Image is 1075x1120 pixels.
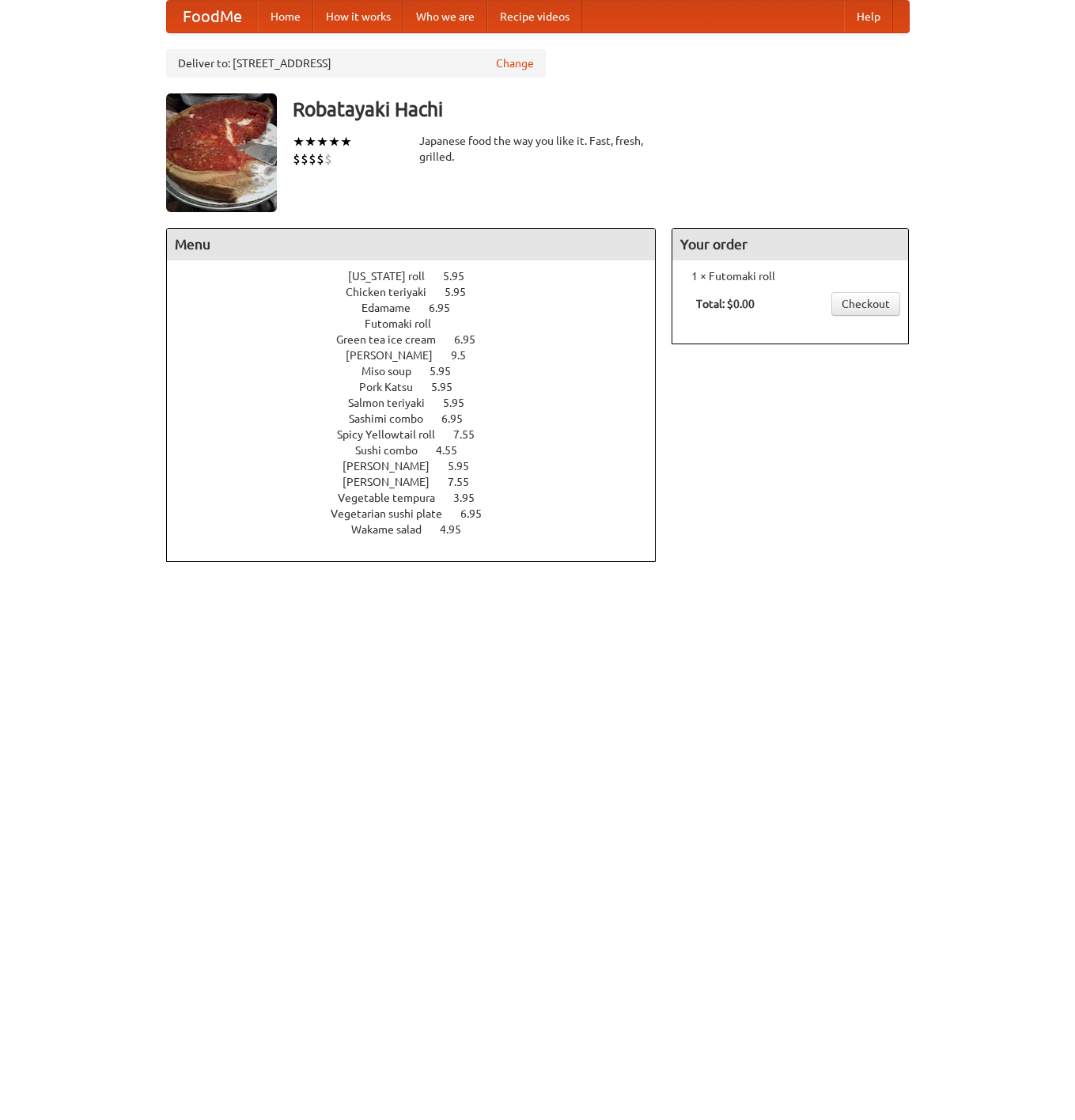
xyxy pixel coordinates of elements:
[348,270,441,283] span: [US_STATE] roll
[355,444,486,457] a: Sushi combo 4.55
[451,349,482,362] span: 9.5
[460,507,498,520] span: 6.95
[337,428,504,441] a: Spicy Yellowtail roll 7.55
[496,55,534,71] a: Change
[346,286,442,298] span: Chicken teriyaki
[445,286,482,298] span: 5.95
[166,93,277,212] img: angular.jpg
[293,150,301,168] li: $
[351,523,490,536] a: Wakame salad 4.95
[346,286,495,298] a: Chicken teriyaki 5.95
[419,133,657,165] div: Japanese food the way you like it. Fast, fresh, grilled.
[324,150,332,168] li: $
[166,49,546,78] div: Deliver to: [STREET_ADDRESS]
[338,492,451,504] span: Vegetable tempura
[359,381,482,393] a: Pork Katsu 5.95
[440,523,477,536] span: 4.95
[351,523,437,536] span: Wakame salad
[293,133,305,150] li: ★
[258,1,313,32] a: Home
[331,507,511,520] a: Vegetarian sushi plate 6.95
[343,460,498,473] a: [PERSON_NAME] 5.95
[316,150,324,168] li: $
[346,349,449,362] span: [PERSON_NAME]
[436,444,473,457] span: 4.55
[443,397,480,409] span: 5.95
[453,428,490,441] span: 7.55
[336,333,505,346] a: Green tea ice cream 6.95
[343,476,498,488] a: [PERSON_NAME] 7.55
[355,444,433,457] span: Sushi combo
[431,381,468,393] span: 5.95
[361,302,479,314] a: Edamame 6.95
[316,133,328,150] li: ★
[328,133,340,150] li: ★
[340,133,352,150] li: ★
[453,492,490,504] span: 3.95
[349,412,439,425] span: Sashimi combo
[448,476,485,488] span: 7.55
[831,292,900,316] a: Checkout
[443,270,480,283] span: 5.95
[359,381,429,393] span: Pork Katsu
[361,365,427,378] span: Miso soup
[361,302,426,314] span: Edamame
[336,333,452,346] span: Green tea ice cream
[293,93,910,125] h3: Robatayaki Hachi
[343,460,445,473] span: [PERSON_NAME]
[403,1,487,32] a: Who we are
[343,476,445,488] span: [PERSON_NAME]
[313,1,403,32] a: How it works
[167,1,258,32] a: FoodMe
[441,412,479,425] span: 6.95
[305,133,316,150] li: ★
[349,412,492,425] a: Sashimi combo 6.95
[301,150,308,168] li: $
[346,349,495,362] a: [PERSON_NAME] 9.5
[429,302,466,314] span: 6.95
[167,229,656,260] h4: Menu
[680,268,900,284] li: 1 × Futomaki roll
[361,365,480,378] a: Miso soup 5.95
[672,229,908,260] h4: Your order
[844,1,893,32] a: Help
[338,492,504,504] a: Vegetable tempura 3.95
[487,1,582,32] a: Recipe videos
[331,507,458,520] span: Vegetarian sushi plate
[365,317,476,330] a: Futomaki roll
[696,298,755,310] b: Total: $0.00
[348,397,494,409] a: Salmon teriyaki 5.95
[348,397,441,409] span: Salmon teriyaki
[348,270,494,283] a: [US_STATE] roll 5.95
[454,333,491,346] span: 6.95
[448,460,485,473] span: 5.95
[365,317,447,330] span: Futomaki roll
[308,150,316,168] li: $
[337,428,451,441] span: Spicy Yellowtail roll
[430,365,467,378] span: 5.95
